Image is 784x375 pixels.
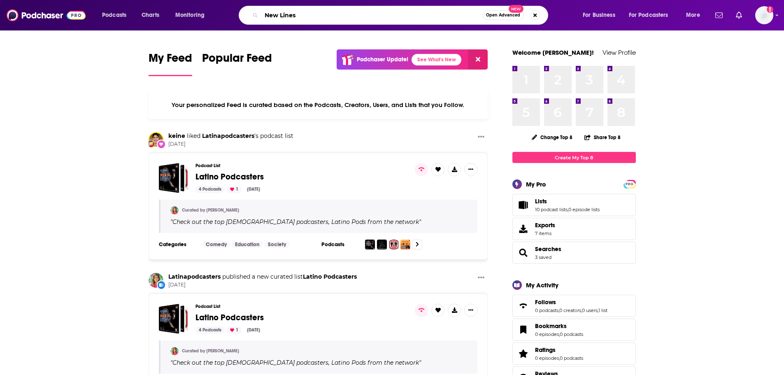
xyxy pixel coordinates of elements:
a: Latinapodcasters [168,273,221,280]
a: Lists [515,199,532,211]
a: 10 podcast lists [535,207,568,212]
a: Society [265,241,289,248]
a: Follows [515,300,532,312]
span: " " [170,359,421,366]
span: Latino Podcasters [195,172,264,182]
a: Latinapodcasters [202,132,254,140]
img: The Rick H. Show [365,240,375,249]
img: ¡Salud Podcast! [400,240,410,249]
span: For Podcasters [629,9,668,21]
a: Latino Podcasters [195,313,264,322]
span: Exports [535,221,555,229]
a: 0 podcasts [535,307,558,313]
span: , [558,307,559,313]
a: 0 episode lists [568,207,600,212]
a: Show notifications dropdown [712,8,726,22]
span: Follows [535,298,556,306]
span: Podcasts [102,9,126,21]
a: Create My Top 8 [512,152,636,163]
a: Latino Podcasters [159,163,189,193]
a: Curated by [PERSON_NAME] [182,207,239,213]
span: Lists [512,194,636,216]
a: See What's New [412,54,461,65]
span: Open Advanced [486,13,520,17]
a: Lists [535,198,600,205]
a: Latino Podcasters [159,304,189,334]
span: Logged in as psamuelson01 [755,6,773,24]
span: liked [187,132,200,140]
a: 0 podcasts [560,331,583,337]
button: open menu [680,9,710,22]
button: open menu [577,9,626,22]
span: [DATE] [168,282,357,289]
a: 0 users [582,307,598,313]
span: , [559,355,560,361]
a: My Feed [149,51,192,76]
span: Bookmarks [535,322,567,330]
span: 7 items [535,231,555,236]
h3: Podcast List [195,304,409,309]
button: Change Top 8 [527,132,578,142]
a: Latino Podcasters [303,273,357,280]
span: Ratings [535,346,556,354]
a: Latino Podcasters [195,172,264,182]
span: Monitoring [175,9,205,21]
span: Exports [515,223,532,235]
a: 0 podcasts [560,355,583,361]
span: Searches [512,242,636,264]
div: New Like [157,140,166,149]
span: New [509,5,523,13]
span: Check out the top [DEMOGRAPHIC_DATA] podcasters, Latino Pods from the network [172,359,419,366]
div: 1 [227,326,242,334]
span: , [568,207,568,212]
h3: published a new curated list [168,273,357,281]
a: keine [168,132,185,140]
a: Curated by [PERSON_NAME] [182,348,239,354]
img: Latinapodcasters [170,347,179,355]
div: Search podcasts, credits, & more... [247,6,556,25]
span: Charts [142,9,159,21]
div: [DATE] [244,186,263,193]
a: 0 creators [559,307,581,313]
a: Searches [515,247,532,259]
div: My Activity [526,281,558,289]
svg: Add a profile image [767,6,773,13]
img: Latinapodcasters [149,273,163,288]
span: Latino Podcasters [195,312,264,323]
span: Ratings [512,342,636,365]
div: 4 Podcasts [195,186,225,193]
button: Show More Button [475,273,488,283]
h3: Categories [159,241,196,248]
img: Latinapodcasters [170,206,179,214]
a: Follows [535,298,607,306]
button: open menu [623,9,680,22]
h3: Podcast List [195,163,409,168]
span: My Feed [149,51,192,70]
span: Popular Feed [202,51,272,70]
a: Podchaser - Follow, Share and Rate Podcasts [7,7,86,23]
a: Education [232,241,263,248]
button: Share Top 8 [584,129,621,145]
a: Exports [512,218,636,240]
button: Show More Button [464,163,477,176]
span: PRO [625,181,635,187]
a: 0 episodes [535,331,559,337]
span: For Business [583,9,615,21]
div: [DATE] [244,326,263,334]
button: Show More Button [475,132,488,142]
button: Show More Button [464,304,477,317]
span: Follows [512,295,636,317]
img: El Hombre de Hoy [377,240,387,249]
img: User Badge Icon [147,140,155,148]
img: User Profile [755,6,773,24]
button: open menu [96,9,137,22]
h3: Podcasts [321,241,358,248]
img: The Men On Pause Podcast [389,240,399,249]
img: keine [149,133,163,146]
